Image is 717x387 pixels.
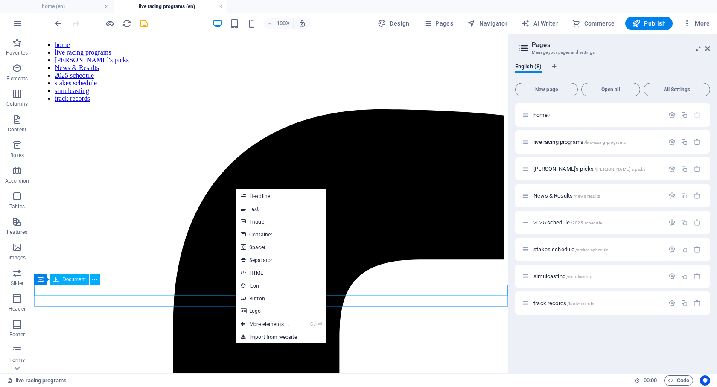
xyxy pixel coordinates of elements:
[310,321,317,327] i: Ctrl
[8,126,26,133] p: Content
[575,247,608,252] span: /stakes-schedule
[11,280,24,287] p: Slider
[236,266,326,279] a: HTML
[236,305,326,317] a: Logo
[668,375,689,386] span: Code
[681,192,688,199] div: Duplicate
[694,165,701,172] div: Remove
[683,19,710,28] span: More
[5,177,29,184] p: Accordion
[518,17,562,30] button: AI Writer
[533,246,608,253] span: Click to open page
[531,139,664,145] div: live racing programs/live-racing-programs
[62,277,86,282] span: Document
[318,321,322,327] i: ⏎
[122,19,132,29] i: Reload page
[236,331,326,343] a: Import from website
[568,17,618,30] button: Commerce
[533,166,645,172] span: Click to open page
[647,87,706,92] span: All Settings
[105,18,115,29] button: Click here to leave preview mode and continue editing
[7,375,67,386] a: Click to cancel selection. Double-click to open Pages
[54,19,64,29] i: Undo: Delete elements (Ctrl+Z)
[10,152,24,159] p: Boxes
[668,300,676,307] div: Settings
[6,101,28,108] p: Columns
[644,83,710,96] button: All Settings
[236,202,326,215] a: Text
[567,301,594,306] span: /track-records
[374,17,413,30] button: Design
[694,246,701,253] div: Remove
[548,113,550,118] span: /
[531,112,664,118] div: home/
[681,219,688,226] div: Duplicate
[531,274,664,279] div: simulcasting/simulcasting
[298,20,306,27] i: On resize automatically adjust zoom level to fit chosen device.
[644,375,657,386] span: 00 00
[122,18,132,29] button: reload
[700,375,710,386] button: Usercentrics
[420,17,457,30] button: Pages
[114,2,227,11] h4: live racing programs (en)
[236,189,326,202] a: Headline
[467,19,507,28] span: Navigator
[9,203,25,210] p: Tables
[236,253,326,266] a: Separator
[566,274,593,279] span: /simulcasting
[668,165,676,172] div: Settings
[694,300,701,307] div: Remove
[572,19,615,28] span: Commerce
[681,273,688,280] div: Duplicate
[694,273,701,280] div: Remove
[681,138,688,145] div: Duplicate
[236,279,326,292] a: Icon
[515,63,710,79] div: Language Tabs
[423,19,453,28] span: Pages
[681,111,688,119] div: Duplicate
[532,49,693,56] h3: Manage your pages and settings
[236,228,326,241] a: Container
[585,87,636,92] span: Open all
[625,17,673,30] button: Publish
[533,273,592,279] span: Click to open page
[681,300,688,307] div: Duplicate
[668,192,676,199] div: Settings
[533,219,602,226] span: Click to open page
[679,17,713,30] button: More
[236,215,326,228] a: Image
[515,83,578,96] button: New page
[635,375,657,386] h6: Session time
[521,19,558,28] span: AI Writer
[53,18,64,29] button: undo
[531,300,664,306] div: track records/track-records
[571,221,602,225] span: /2025-schedule
[681,165,688,172] div: Duplicate
[236,292,326,305] a: Button
[694,192,701,199] div: Remove
[374,17,413,30] div: Design (Ctrl+Alt+Y)
[531,193,664,198] div: News & Results/news-results
[236,241,326,253] a: Spacer
[7,229,27,236] p: Features
[694,111,701,119] div: The startpage cannot be deleted
[574,194,600,198] span: /news-results
[532,41,710,49] h2: Pages
[533,300,594,306] span: Click to open page
[263,18,294,29] button: 100%
[681,246,688,253] div: Duplicate
[668,273,676,280] div: Settings
[584,140,626,145] span: /live-racing-programs
[632,19,666,28] span: Publish
[533,112,550,118] span: Click to open page
[236,318,294,331] a: Ctrl⏎More elements ...
[531,247,664,252] div: stakes schedule/stakes-schedule
[581,83,640,96] button: Open all
[533,192,600,199] span: Click to open page
[694,219,701,226] div: Remove
[664,375,693,386] button: Code
[9,331,25,338] p: Footer
[668,138,676,145] div: Settings
[519,87,574,92] span: New page
[378,19,410,28] span: Design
